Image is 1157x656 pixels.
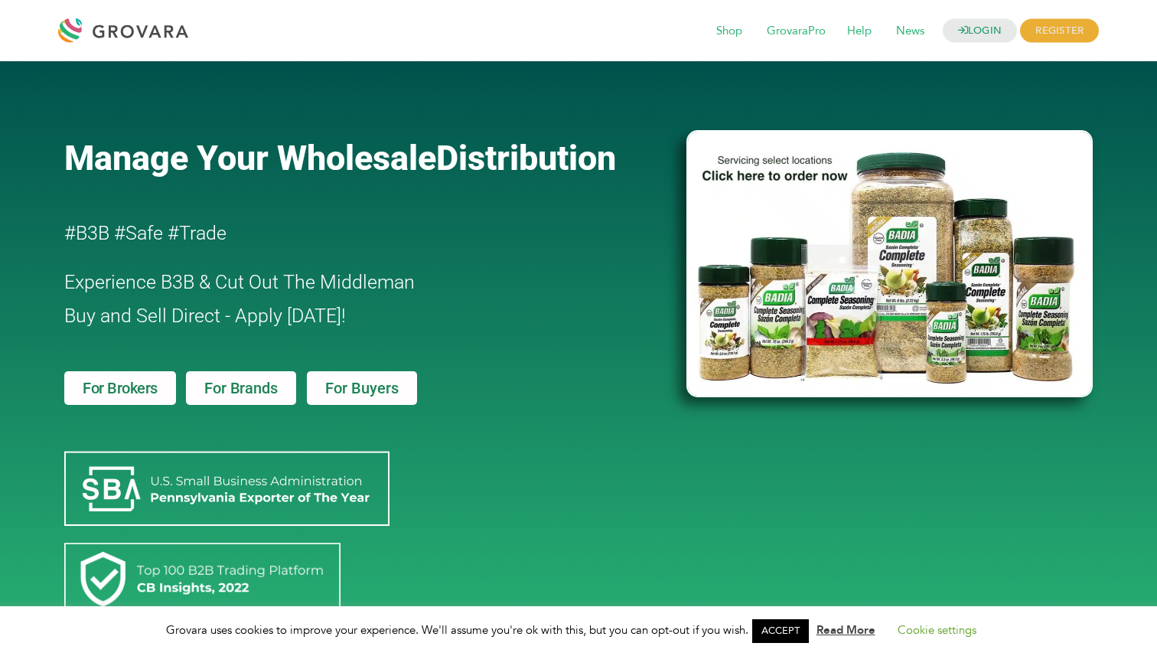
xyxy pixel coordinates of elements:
[1020,19,1099,43] span: REGISTER
[836,23,882,40] a: Help
[756,17,836,46] span: GrovaraPro
[898,622,976,638] a: Cookie settings
[64,138,436,178] span: Manage Your Wholesale
[816,622,875,638] a: Read More
[64,271,415,293] span: Experience B3B & Cut Out The Middleman
[64,305,346,327] span: Buy and Sell Direct - Apply [DATE]!
[204,380,277,396] span: For Brands
[836,17,882,46] span: Help
[186,371,295,405] a: For Brands
[166,622,992,638] span: Grovara uses cookies to improve your experience. We'll assume you're ok with this, but you can op...
[436,138,616,178] span: Distribution
[83,380,158,396] span: For Brokers
[885,17,935,46] span: News
[706,17,753,46] span: Shop
[706,23,753,40] a: Shop
[752,619,809,643] a: ACCEPT
[64,371,176,405] a: For Brokers
[325,380,399,396] span: For Buyers
[307,371,417,405] a: For Buyers
[756,23,836,40] a: GrovaraPro
[943,19,1018,43] a: LOGIN
[885,23,935,40] a: News
[64,138,661,178] a: Manage Your WholesaleDistribution
[64,217,598,250] h2: #B3B #Safe #Trade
